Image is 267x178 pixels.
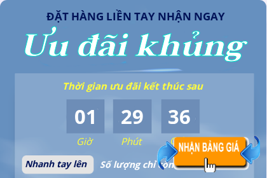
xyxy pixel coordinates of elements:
h3: Thời gian ưu đãi kết thúc sau [62,78,212,93]
span: Nhanh tay lên [25,158,86,170]
h3: ĐẶT HÀNG LIỀN TAY NHẬN NGAY [46,8,237,25]
h3: Phút [121,133,169,149]
h3: Giây [170,133,218,148]
h3: Ưu đãi khủng [20,22,245,71]
span: Số lượng chỉ còn Suất ưu đãi [100,158,247,170]
h3: Giờ [76,133,125,149]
